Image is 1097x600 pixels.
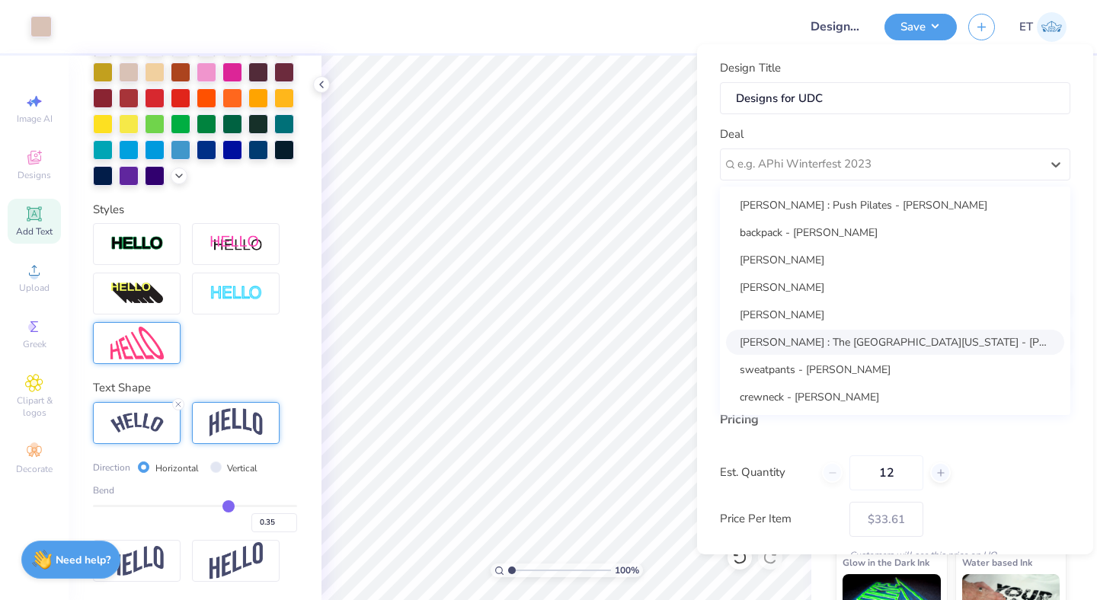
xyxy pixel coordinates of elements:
[8,394,61,419] span: Clipart & logos
[18,169,51,181] span: Designs
[726,385,1064,410] div: crewneck - [PERSON_NAME]
[726,220,1064,245] div: backpack - [PERSON_NAME]
[93,379,297,397] div: Text Shape
[93,484,114,497] span: Bend
[56,553,110,567] strong: Need help?
[110,546,164,576] img: Flag
[1019,18,1033,36] span: ET
[720,410,1070,429] div: Pricing
[110,327,164,359] img: Free Distort
[209,235,263,254] img: Shadow
[93,201,297,219] div: Styles
[798,11,873,42] input: Untitled Design
[726,275,1064,300] div: [PERSON_NAME]
[209,542,263,579] img: Rise
[843,554,929,570] span: Glow in the Dark Ink
[726,412,1064,437] div: OpenTable Totes
[17,113,53,125] span: Image AI
[615,563,639,577] span: 100 %
[726,247,1064,273] div: [PERSON_NAME]
[720,59,781,77] label: Design Title
[110,235,164,253] img: Stroke
[16,225,53,238] span: Add Text
[209,285,263,302] img: Negative Space
[155,461,199,475] label: Horizontal
[209,408,263,437] img: Arch
[720,548,1070,562] div: Customers will see this price on HQ.
[726,330,1064,355] div: [PERSON_NAME] : The [GEOGRAPHIC_DATA][US_STATE] - [PERSON_NAME]
[726,357,1064,382] div: sweatpants - [PERSON_NAME]
[16,463,53,475] span: Decorate
[1019,12,1067,42] a: ET
[726,193,1064,218] div: [PERSON_NAME] : Push Pilates - [PERSON_NAME]
[849,455,923,490] input: – –
[110,282,164,306] img: 3d Illusion
[726,302,1064,327] div: [PERSON_NAME]
[884,14,957,40] button: Save
[962,554,1032,570] span: Water based Ink
[93,461,130,474] span: Direction
[23,338,46,350] span: Greek
[720,464,811,481] label: Est. Quantity
[720,126,744,143] label: Deal
[227,461,257,475] label: Vertical
[110,413,164,433] img: Arc
[19,282,50,294] span: Upload
[1037,12,1067,42] img: Elaina Thomas
[720,510,838,528] label: Price Per Item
